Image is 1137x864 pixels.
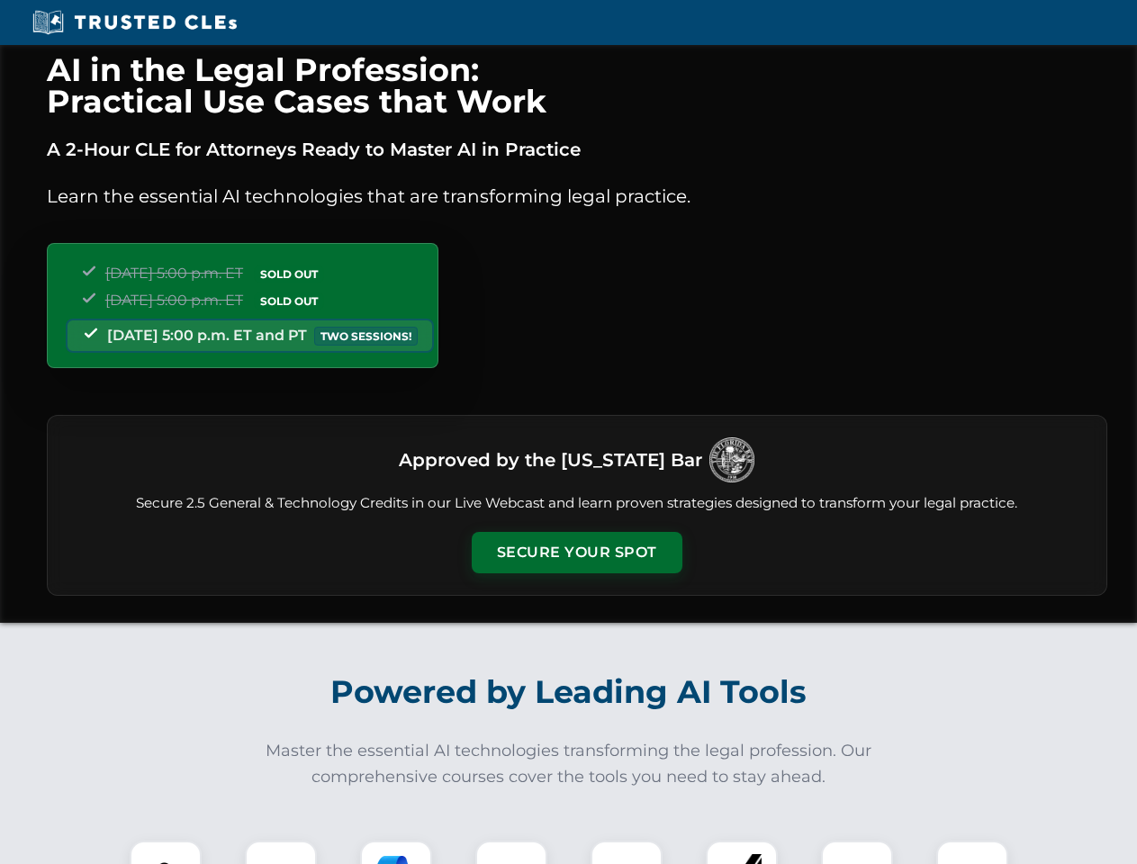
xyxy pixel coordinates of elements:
h3: Approved by the [US_STATE] Bar [399,444,702,476]
span: [DATE] 5:00 p.m. ET [105,265,243,282]
h1: AI in the Legal Profession: Practical Use Cases that Work [47,54,1107,117]
p: Secure 2.5 General & Technology Credits in our Live Webcast and learn proven strategies designed ... [69,493,1085,514]
p: Learn the essential AI technologies that are transforming legal practice. [47,182,1107,211]
p: Master the essential AI technologies transforming the legal profession. Our comprehensive courses... [254,738,884,790]
img: Logo [709,437,754,482]
span: [DATE] 5:00 p.m. ET [105,292,243,309]
button: Secure Your Spot [472,532,682,573]
p: A 2-Hour CLE for Attorneys Ready to Master AI in Practice [47,135,1107,164]
span: SOLD OUT [254,265,324,283]
img: Trusted CLEs [27,9,242,36]
h2: Powered by Leading AI Tools [70,661,1068,724]
span: SOLD OUT [254,292,324,310]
